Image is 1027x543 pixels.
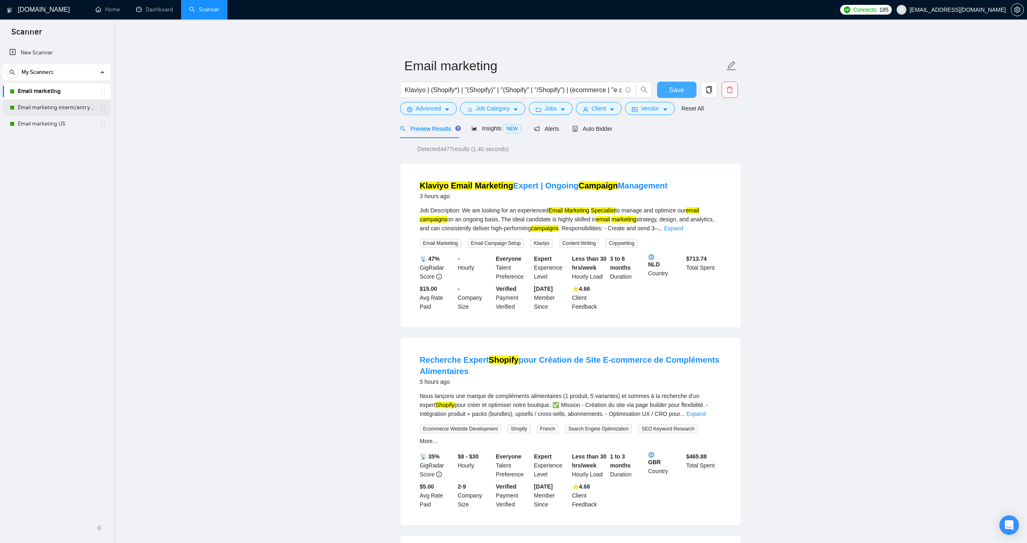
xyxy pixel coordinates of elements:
b: ⭐️ 4.66 [572,286,590,292]
b: Verified [496,286,517,292]
b: [DATE] [534,286,553,292]
span: caret-down [609,106,615,112]
mark: Shopify [435,402,454,408]
div: Job Description: We are looking for an experienced to manage and optimize our on an ongoing basis... [420,206,721,233]
a: homeHome [95,6,120,13]
a: New Scanner [9,45,104,61]
a: Expand [664,225,683,231]
b: Everyone [496,255,521,262]
b: Less than 30 hrs/week [572,255,607,271]
b: 📡 35% [420,453,440,460]
span: French [537,424,558,433]
span: Content Writing [559,239,599,248]
span: Auto Bidder [572,125,612,132]
mark: Specialist [591,207,615,214]
div: Experience Level [532,452,571,479]
img: 🌐 [649,452,654,458]
a: Email marketing US [18,116,95,132]
div: Payment Verified [494,482,532,509]
mark: marketing [612,216,636,223]
button: search [636,82,652,98]
div: Talent Preference [494,254,532,281]
div: Member Since [532,482,571,509]
span: ... [658,225,663,231]
button: userClientcaret-down [576,102,622,115]
mark: Email [451,181,472,190]
div: Company Size [456,482,494,509]
span: ... [680,411,685,417]
div: Tooltip anchor [454,125,462,132]
mark: Shopify [489,355,519,364]
span: Client [592,104,606,113]
span: Detected 4477 results (1.40 seconds) [412,145,515,154]
span: Klaviyo [530,239,553,248]
mark: campaigns [531,225,558,231]
mark: Marketing [564,207,589,214]
span: setting [407,106,413,112]
span: info-circle [436,472,442,477]
span: robot [572,126,578,132]
span: Scanner [5,26,48,43]
span: edit [726,61,737,71]
button: settingAdvancedcaret-down [400,102,457,115]
span: user [583,106,588,112]
span: notification [534,126,540,132]
span: Advanced [416,104,441,113]
b: 2-9 [458,483,466,490]
button: Save [657,82,696,98]
mark: Campaign [579,181,618,190]
mark: Klaviyo [420,181,449,190]
div: Hourly [456,452,494,479]
mark: Marketing [475,181,513,190]
button: barsJob Categorycaret-down [460,102,525,115]
div: Client Feedback [571,284,609,311]
b: [DATE] [534,483,553,490]
span: Copywriting [605,239,638,248]
span: search [636,86,652,93]
b: ⭐️ 4.68 [572,483,590,490]
div: Company Size [456,284,494,311]
span: caret-down [513,106,519,112]
b: $15.00 [420,286,437,292]
div: Hourly Load [571,254,609,281]
div: Payment Verified [494,284,532,311]
span: SEO Keyword Research [638,424,698,433]
mark: campaigns [420,216,448,223]
div: Duration [608,254,646,281]
img: 🌐 [649,254,654,260]
button: setting [1011,3,1024,16]
b: $5.00 [420,483,434,490]
span: Email Campaign Setup [468,239,524,248]
span: info-circle [436,274,442,279]
a: More... [420,438,438,444]
a: Email marketing interm/entry level [18,100,95,116]
div: Total Spent [685,452,723,479]
a: searchScanner [189,6,219,13]
input: Scanner name... [404,56,724,76]
span: Ecommerce Website Development [420,424,502,433]
span: holder [100,104,106,111]
b: Less than 30 hrs/week [572,453,607,469]
a: Klaviyo Email MarketingExpert | OngoingCampaignManagement [420,181,668,190]
div: Open Intercom Messenger [999,515,1019,535]
div: Country [646,254,685,281]
button: search [6,66,19,79]
div: 5 hours ago [420,377,721,387]
span: Connects: [853,5,878,14]
b: $ 713.74 [686,255,707,262]
b: 1 to 3 months [610,453,631,469]
div: Avg Rate Paid [418,482,456,509]
div: Duration [608,452,646,479]
b: Verified [496,483,517,490]
b: $8 - $30 [458,453,478,460]
li: My Scanners [3,64,110,132]
b: $ 465.88 [686,453,707,460]
span: Job Category [476,104,510,113]
b: - [458,255,460,262]
span: Alerts [534,125,559,132]
span: holder [100,88,106,95]
span: Search Engine Optimization [565,424,632,433]
span: setting [1011,6,1023,13]
b: Everyone [496,453,521,460]
a: Email marketing [18,83,95,100]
